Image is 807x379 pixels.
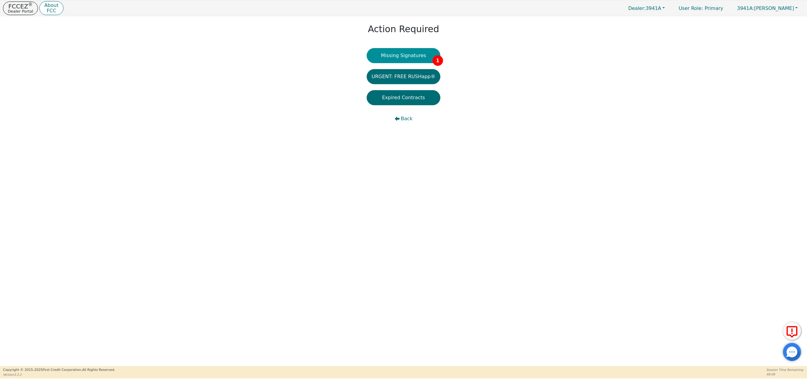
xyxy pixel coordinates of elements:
span: 3941A: [737,5,754,11]
p: Session Time Remaining: [766,368,804,372]
button: 3941A:[PERSON_NAME] [731,4,804,13]
p: Version 3.2.2 [3,372,115,377]
span: [PERSON_NAME] [737,5,794,11]
button: FCCEZ®Dealer Portal [3,2,38,15]
a: User Role: Primary [673,2,729,14]
button: Back [367,111,440,126]
span: 3941A [628,5,661,11]
button: Dealer:3941A [622,4,671,13]
button: Missing Signatures1 [367,48,440,63]
p: Copyright © 2015- 2025 First Credit Corporation. [3,368,115,373]
button: Expired Contracts [367,90,440,105]
span: 1 [433,55,443,66]
span: Dealer: [628,5,646,11]
p: FCCEZ [8,3,33,9]
button: URGENT: FREE RUSHapp® [367,69,440,84]
button: Report Error to FCC [783,322,801,340]
button: AboutFCC [39,1,63,15]
span: All Rights Reserved. [82,368,115,372]
p: Dealer Portal [8,9,33,13]
span: Back [401,115,413,122]
h1: Action Required [368,24,439,35]
p: Primary [673,2,729,14]
span: User Role : [679,5,703,11]
sup: ® [28,2,33,7]
p: 48:09 [766,372,804,377]
p: About [44,3,58,8]
p: FCC [44,8,58,13]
